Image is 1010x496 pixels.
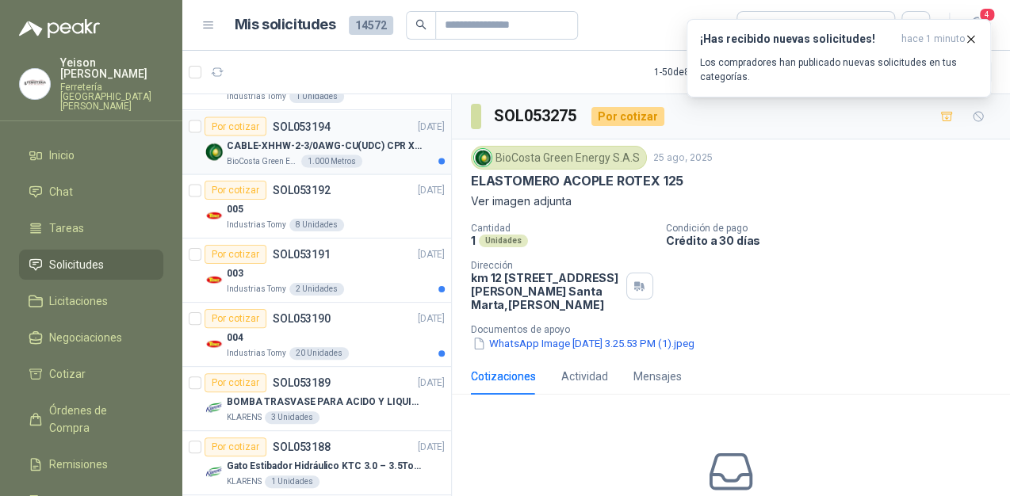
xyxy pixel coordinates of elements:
p: SOL053192 [273,185,331,196]
a: Solicitudes [19,250,163,280]
p: BOMBA TRASVASE PARA ACIDO Y LIQUIDOS CORROSIVO [227,395,424,410]
img: Company Logo [474,149,492,166]
a: Por cotizarSOL053190[DATE] Company Logo004Industrias Tomy20 Unidades [182,303,451,367]
a: Por cotizarSOL053192[DATE] Company Logo005Industrias Tomy8 Unidades [182,174,451,238]
div: 1 Unidades [289,90,344,103]
span: Tareas [49,219,84,237]
div: 1.000 Metros [301,155,362,167]
p: 003 [227,266,243,281]
div: Actividad [561,368,608,385]
p: [DATE] [418,311,445,326]
p: SOL053190 [273,313,331,324]
img: Company Logo [205,463,224,482]
img: Logo peakr [19,19,100,38]
p: Condición de pago [666,223,1004,234]
p: Gato Estibador Hidráulico KTC 3.0 – 3.5Ton 1.2mt HPT [227,459,424,474]
div: Por cotizar [205,309,266,328]
span: Cotizar [49,365,86,383]
div: Por cotizar [205,116,266,135]
a: Por cotizarSOL053188[DATE] Company LogoGato Estibador Hidráulico KTC 3.0 – 3.5Ton 1.2mt HPTKLAREN... [182,431,451,495]
p: Ver imagen adjunta [471,193,991,210]
div: Mensajes [633,368,682,385]
div: 1 - 50 de 8582 [654,59,757,85]
h3: SOL053275 [494,104,579,128]
span: Solicitudes [49,256,104,273]
p: [DATE] [418,376,445,391]
img: Company Logo [205,334,224,353]
p: Documentos de apoyo [471,324,1004,335]
h3: ¡Has recibido nuevas solicitudes! [700,32,895,46]
p: 25 ago, 2025 [653,151,713,166]
p: Industrias Tomy [227,219,286,231]
span: search [415,19,427,30]
p: SOL053194 [273,120,331,132]
a: Órdenes de Compra [19,395,163,443]
a: Chat [19,177,163,207]
p: Yeison [PERSON_NAME] [60,57,163,79]
div: Por cotizar [591,107,664,126]
a: Por cotizarSOL053194[DATE] Company LogoCABLE-XHHW-2-3/0AWG-CU(UDC) CPR XLPE FRBioCosta Green Ener... [182,110,451,174]
a: Negociaciones [19,322,163,353]
div: Por cotizar [205,181,266,200]
p: 1 [471,234,476,247]
span: Inicio [49,147,75,164]
p: Industrias Tomy [227,347,286,360]
p: SOL053189 [273,377,331,388]
p: 004 [227,330,243,345]
img: Company Logo [205,399,224,418]
button: 4 [962,11,991,40]
p: CABLE-XHHW-2-3/0AWG-CU(UDC) CPR XLPE FR [227,138,424,153]
button: ¡Has recibido nuevas solicitudes!hace 1 minuto Los compradores han publicado nuevas solicitudes e... [687,19,991,97]
p: Cantidad [471,223,653,234]
p: Crédito a 30 días [666,234,1004,247]
a: Por cotizarSOL053191[DATE] Company Logo003Industrias Tomy2 Unidades [182,238,451,303]
a: Cotizar [19,359,163,389]
p: [DATE] [418,247,445,262]
img: Company Logo [20,69,50,99]
span: 14572 [349,16,393,35]
p: Ferretería [GEOGRAPHIC_DATA][PERSON_NAME] [60,82,163,111]
div: Por cotizar [205,373,266,392]
p: ELASTOMERO ACOPLE ROTEX 125 [471,173,683,189]
img: Company Logo [205,270,224,289]
div: 3 Unidades [265,411,319,424]
p: km 12 [STREET_ADDRESS][PERSON_NAME] Santa Marta , [PERSON_NAME] [471,271,620,311]
p: 005 [227,202,243,217]
p: [DATE] [418,440,445,455]
p: SOL053191 [273,249,331,260]
a: Inicio [19,140,163,170]
img: Company Logo [205,142,224,161]
div: Por cotizar [205,245,266,264]
div: 20 Unidades [289,347,349,360]
a: Licitaciones [19,286,163,316]
div: Unidades [479,235,528,247]
div: BioCosta Green Energy S.A.S [471,146,647,170]
p: KLARENS [227,411,262,424]
div: 1 Unidades [265,475,319,488]
p: KLARENS [227,475,262,488]
span: Chat [49,183,73,200]
div: Por cotizar [205,437,266,456]
div: Cotizaciones [471,368,536,385]
p: [DATE] [418,183,445,198]
span: Negociaciones [49,329,122,346]
span: hace 1 minuto [901,32,965,46]
div: 2 Unidades [289,283,344,296]
div: Todas [747,17,780,34]
span: Remisiones [49,456,108,473]
p: Los compradores han publicado nuevas solicitudes en tus categorías. [700,55,977,84]
p: Industrias Tomy [227,90,286,103]
a: Tareas [19,213,163,243]
button: WhatsApp Image [DATE] 3.25.53 PM (1).jpeg [471,335,696,352]
h1: Mis solicitudes [235,13,336,36]
p: BioCosta Green Energy S.A.S [227,155,298,167]
div: 8 Unidades [289,219,344,231]
p: Industrias Tomy [227,283,286,296]
span: 4 [978,7,996,22]
a: Por cotizarSOL053189[DATE] Company LogoBOMBA TRASVASE PARA ACIDO Y LIQUIDOS CORROSIVOKLARENS3 Uni... [182,367,451,431]
p: [DATE] [418,119,445,134]
span: Órdenes de Compra [49,402,148,437]
p: SOL053188 [273,441,331,452]
p: Dirección [471,260,620,271]
a: Remisiones [19,449,163,479]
